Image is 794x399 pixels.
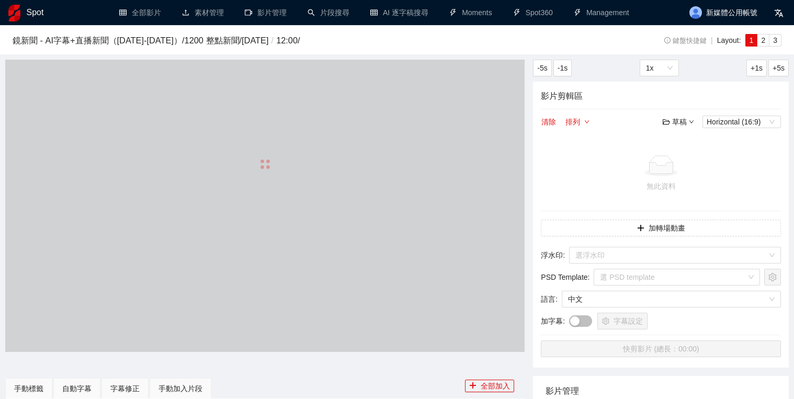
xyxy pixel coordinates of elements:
button: 快剪影片 (總長：00:00) [541,340,781,357]
a: thunderboltMoments [449,8,492,17]
span: info-circle [664,37,671,44]
span: 中文 [568,291,775,307]
span: down [689,119,694,124]
img: logo [8,5,20,21]
span: plus [637,224,644,233]
button: -5s [533,60,551,76]
span: 1 [750,36,754,44]
span: / [269,36,277,45]
div: 字幕修正 [110,383,140,394]
button: +1s [746,60,767,76]
a: thunderboltSpot360 [513,8,553,17]
span: +5s [773,62,785,74]
a: table全部影片 [119,8,161,17]
button: setting字幕設定 [597,313,648,329]
span: PSD Template : [541,271,589,283]
h3: 鏡新聞 - AI字幕+直播新聞（[DATE]-[DATE]） / 1200 整點新聞 / [DATE] 12:00 / [13,34,609,48]
button: setting [764,269,781,286]
span: 浮水印 : [541,249,565,261]
span: 加字幕 : [541,315,565,327]
div: 手動加入片段 [158,383,202,394]
span: 語言 : [541,293,558,305]
span: plus [469,382,477,390]
button: 清除 [541,116,557,128]
span: Layout: [717,36,741,44]
div: 手動標籤 [14,383,43,394]
button: plus全部加入 [465,380,514,392]
a: thunderboltManagement [574,8,629,17]
h4: 影片剪輯區 [541,89,781,102]
button: +5s [768,60,789,76]
span: 鍵盤快捷鍵 [664,37,707,44]
img: avatar [689,6,702,19]
span: 1x [646,60,673,76]
span: down [584,119,589,126]
button: 排列down [565,116,590,128]
span: | [711,36,713,44]
span: +1s [751,62,763,74]
span: folder-open [663,118,670,126]
button: -1s [553,60,572,76]
span: Horizontal (16:9) [707,116,777,128]
span: -5s [537,62,547,74]
a: tableAI 逐字稿搜尋 [370,8,428,17]
span: 2 [761,36,765,44]
div: 無此資料 [545,180,777,192]
button: plus加轉場動畫 [541,220,781,236]
div: 自動字幕 [62,383,92,394]
a: search片段搜尋 [308,8,349,17]
a: upload素材管理 [182,8,224,17]
span: 3 [773,36,777,44]
a: video-camera影片管理 [245,8,287,17]
span: -1s [558,62,568,74]
div: 草稿 [663,116,694,128]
